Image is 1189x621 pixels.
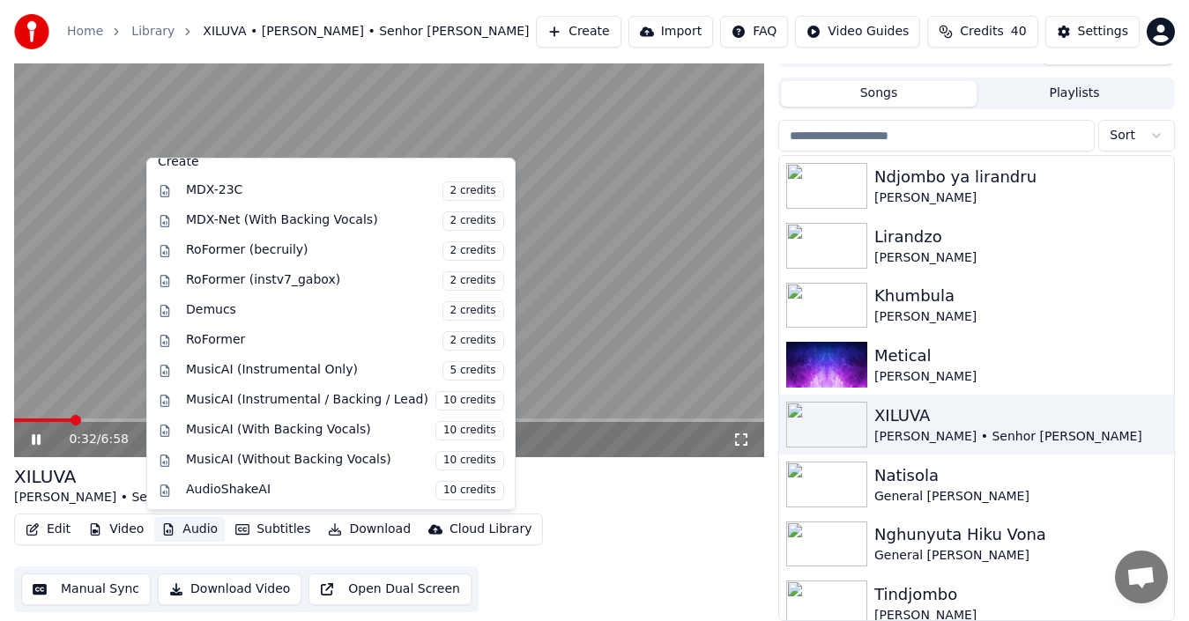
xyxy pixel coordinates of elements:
[442,361,504,381] span: 5 credits
[186,391,504,410] div: MusicAI (Instrumental / Backing / Lead)
[67,23,530,41] nav: breadcrumb
[186,451,504,470] div: MusicAI (Without Backing Vocals)
[69,431,111,448] div: /
[228,517,317,542] button: Subtitles
[1045,16,1140,48] button: Settings
[186,481,504,500] div: AudioShakeAI
[186,181,504,201] div: MDX-23C
[442,301,504,321] span: 2 credits
[874,284,1167,308] div: Khumbula
[450,521,531,538] div: Cloud Library
[442,331,504,351] span: 2 credits
[435,481,504,500] span: 10 credits
[536,16,621,48] button: Create
[186,241,504,261] div: RoFormer (becruily)
[960,23,1003,41] span: Credits
[186,211,504,231] div: MDX-Net (With Backing Vocals)
[101,431,129,448] span: 6:58
[158,573,301,605] button: Download Video
[1011,23,1027,41] span: 40
[14,464,282,489] div: XILUVA
[186,361,504,381] div: MusicAI (Instrumental Only)
[874,463,1167,488] div: Natisola
[720,16,788,48] button: FAQ
[874,368,1167,386] div: [PERSON_NAME]
[874,488,1167,506] div: General [PERSON_NAME]
[874,522,1167,547] div: Nghunyuta Hiku Vona
[795,16,920,48] button: Video Guides
[874,344,1167,368] div: Metical
[874,308,1167,326] div: [PERSON_NAME]
[874,403,1167,428] div: XILUVA
[81,517,151,542] button: Video
[19,517,78,542] button: Edit
[874,225,1167,249] div: Lirandzo
[1115,551,1168,603] div: Open chat
[442,181,504,201] span: 2 credits
[203,23,529,41] span: XILUVA • [PERSON_NAME] • Senhor [PERSON_NAME]
[21,573,151,605] button: Manual Sync
[308,573,472,605] button: Open Dual Screen
[442,211,504,231] span: 2 credits
[1110,127,1135,144] span: Sort
[154,517,225,542] button: Audio
[874,547,1167,565] div: General [PERSON_NAME]
[435,451,504,470] span: 10 credits
[186,301,504,321] div: Demucs
[781,81,977,107] button: Songs
[435,391,504,410] span: 10 credits
[628,16,713,48] button: Import
[14,14,49,49] img: youka
[874,249,1167,267] div: [PERSON_NAME]
[874,189,1167,207] div: [PERSON_NAME]
[874,165,1167,189] div: Ndjombo ya lirandru
[1078,23,1128,41] div: Settings
[927,16,1037,48] button: Credits40
[69,431,96,448] span: 0:32
[435,421,504,440] span: 10 credits
[186,331,504,351] div: RoFormer
[442,271,504,291] span: 2 credits
[977,81,1172,107] button: Playlists
[67,23,103,41] a: Home
[131,23,175,41] a: Library
[874,428,1167,446] div: [PERSON_NAME] • Senhor [PERSON_NAME]
[442,241,504,261] span: 2 credits
[186,421,504,440] div: MusicAI (With Backing Vocals)
[186,271,504,291] div: RoFormer (instv7_gabox)
[874,582,1167,607] div: Tindjombo
[321,517,418,542] button: Download
[158,153,504,171] div: Create
[14,489,282,506] div: [PERSON_NAME] • Senhor [PERSON_NAME]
